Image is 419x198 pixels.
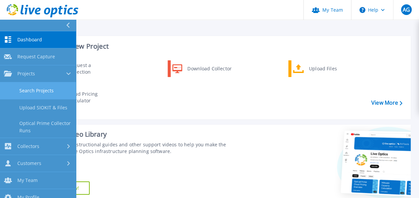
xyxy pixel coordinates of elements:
a: Cloud Pricing Calculator [47,89,115,106]
a: Upload Files [288,60,357,77]
div: Request a Collection [65,62,114,75]
span: Collectors [17,143,39,149]
span: Request Capture [17,54,55,60]
div: Upload Files [306,62,355,75]
a: View More [371,100,402,106]
span: Dashboard [17,37,42,43]
a: Download Collector [168,60,236,77]
span: Projects [17,71,35,77]
span: My Team [17,177,38,183]
div: Find tutorials, instructional guides and other support videos to help you make the most of your L... [39,141,236,155]
h3: Start a New Project [47,43,402,50]
div: Cloud Pricing Calculator [64,91,114,104]
span: Customers [17,160,41,166]
div: Download Collector [184,62,234,75]
a: Request a Collection [47,60,115,77]
span: AG [402,7,410,12]
div: Support Video Library [39,130,236,139]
